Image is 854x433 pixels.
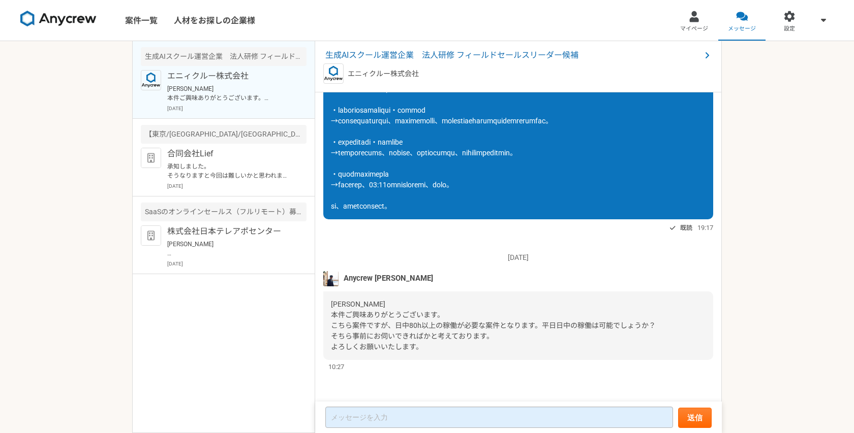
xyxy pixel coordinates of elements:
img: logo_text_blue_01.png [141,70,161,90]
span: 19:17 [697,223,713,232]
p: [DATE] [167,182,307,190]
span: [PERSON_NAME] 本件ご興味ありがとうございます。 こちら案件ですが、日中80h以上の稼働が必要な案件となります。平日日中の稼働は可能でしょうか？ そちら事前にお伺いできればかと考えて... [331,300,656,351]
div: SaaSのオンラインセールス（フルリモート）募集 [141,203,307,221]
span: マイページ [680,25,708,33]
p: [DATE] [323,252,713,263]
span: メッセージ [728,25,756,33]
span: 設定 [784,25,795,33]
p: 合同会社Lief [167,148,293,160]
p: 株式会社日本テレアポセンター [167,225,293,238]
img: default_org_logo-42cde973f59100197ec2c8e796e4974ac8490bb5b08a0eb061ff975e4574aa76.png [141,225,161,246]
img: 8DqYSo04kwAAAAASUVORK5CYII= [20,11,97,27]
button: 送信 [678,408,712,428]
img: tomoya_yamashita.jpeg [323,271,339,286]
p: [DATE] [167,105,307,112]
div: 【東京/[GEOGRAPHIC_DATA]/[GEOGRAPHIC_DATA]】展示会スタッフ募集！時給2,000円！ [141,125,307,144]
img: logo_text_blue_01.png [323,63,344,84]
div: 生成AIスクール運営企業 法人研修 フィールドセールスリーダー候補 [141,47,307,66]
span: 10:27 [328,362,344,372]
img: default_org_logo-42cde973f59100197ec2c8e796e4974ac8490bb5b08a0eb061ff975e4574aa76.png [141,148,161,168]
p: エニィクルー株式会社 [348,69,419,79]
p: [PERSON_NAME] お世話になっております。 ご返信いただきありがとうございます。 承知いたしました。 また機会がございましたらよろしくお願いいたします。 [167,240,293,258]
span: 既読 [680,222,692,234]
p: 承知しました。 そうなりますと今回は難しいかと思われますので別のご機会があればよろしくお願いします。 [167,162,293,180]
span: Anycrew [PERSON_NAME] [344,273,433,284]
p: [PERSON_NAME] 本件ご興味ありがとうございます。 こちら案件ですが、日中80h以上の稼働が必要な案件となります。平日日中の稼働は可能でしょうか？ そちら事前にお伺いできればかと考えて... [167,84,293,103]
p: エニィクルー株式会社 [167,70,293,82]
p: [DATE] [167,260,307,268]
span: 生成AIスクール運営企業 法人研修 フィールドセールスリーダー候補 [325,49,701,61]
